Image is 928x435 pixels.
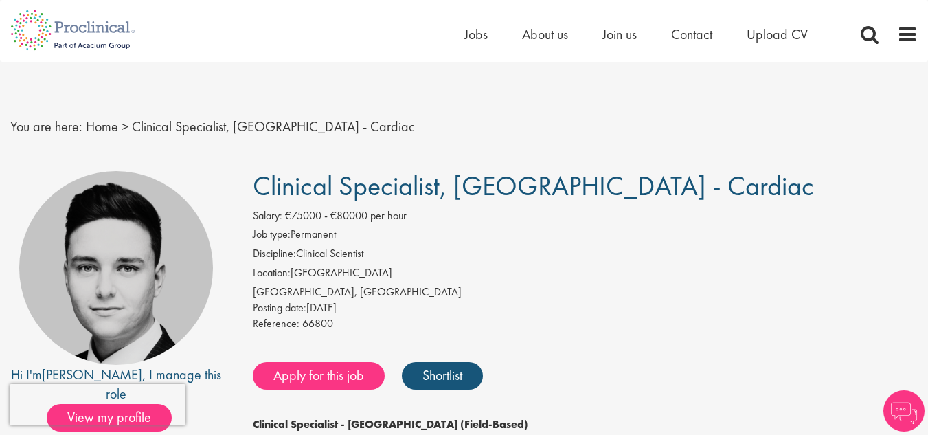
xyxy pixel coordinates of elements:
[10,384,185,425] iframe: reCAPTCHA
[253,285,918,300] div: [GEOGRAPHIC_DATA], [GEOGRAPHIC_DATA]
[10,118,82,135] span: You are here:
[253,300,306,315] span: Posting date:
[253,227,291,243] label: Job type:
[285,208,407,223] span: €75000 - €80000 per hour
[253,316,299,332] label: Reference:
[602,25,637,43] a: Join us
[402,362,483,390] a: Shortlist
[522,25,568,43] a: About us
[42,366,142,383] a: [PERSON_NAME]
[671,25,712,43] a: Contact
[10,365,222,404] div: Hi I'm , I manage this role
[253,300,918,316] div: [DATE]
[122,118,128,135] span: >
[19,171,213,365] img: imeage of recruiter Connor Lynes
[253,246,296,262] label: Discipline:
[253,362,385,390] a: Apply for this job
[86,118,118,135] a: breadcrumb link
[253,246,918,265] li: Clinical Scientist
[253,265,291,281] label: Location:
[747,25,808,43] a: Upload CV
[132,118,415,135] span: Clinical Specialist, [GEOGRAPHIC_DATA] - Cardiac
[253,227,918,246] li: Permanent
[253,417,528,432] strong: Clinical Specialist - [GEOGRAPHIC_DATA] (Field-Based)
[253,168,814,203] span: Clinical Specialist, [GEOGRAPHIC_DATA] - Cardiac
[253,265,918,285] li: [GEOGRAPHIC_DATA]
[302,316,333,331] span: 66800
[883,390,925,432] img: Chatbot
[253,208,282,224] label: Salary:
[464,25,488,43] a: Jobs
